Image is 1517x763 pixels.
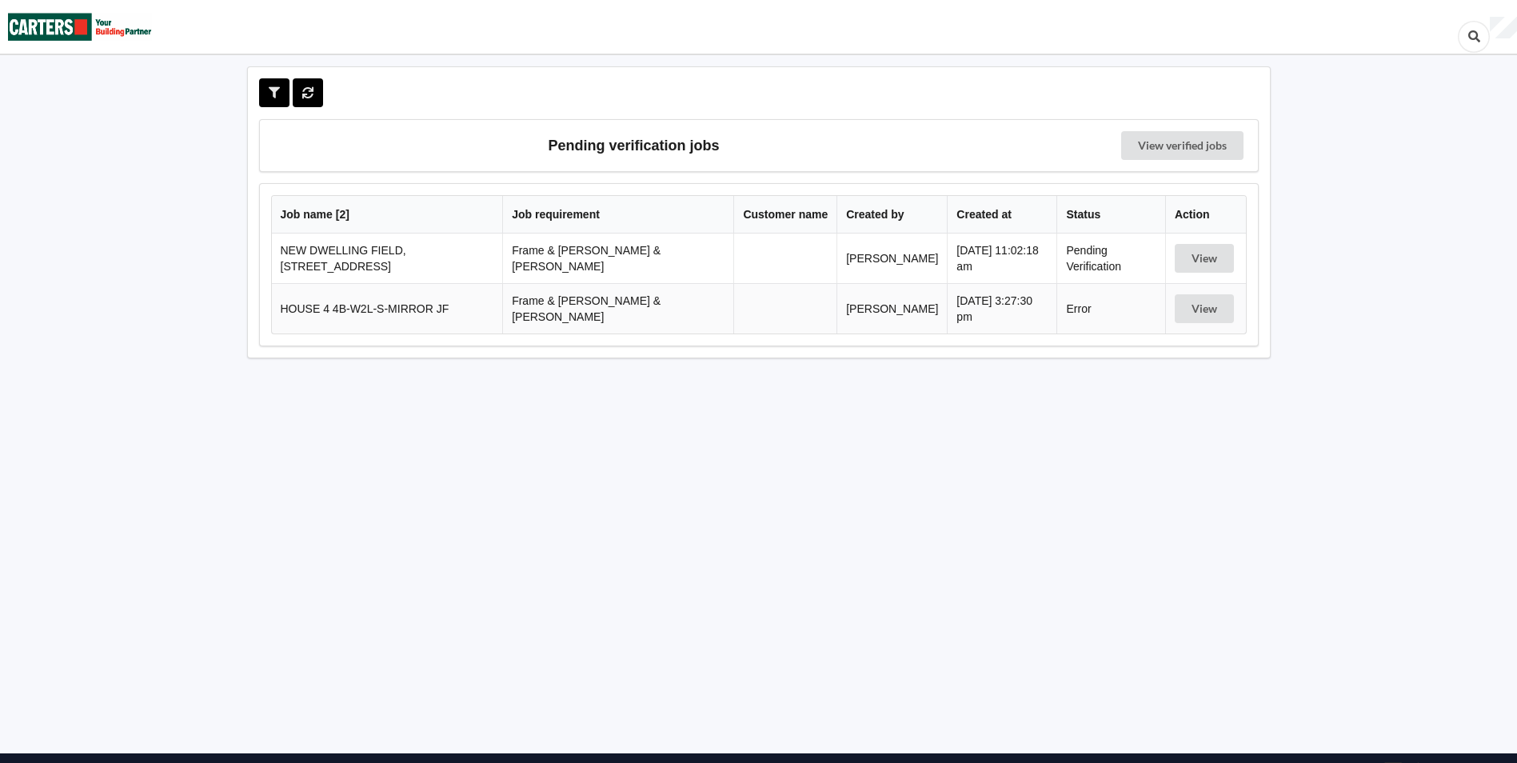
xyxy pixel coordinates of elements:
[272,196,503,234] th: Job name [ 2 ]
[836,283,947,334] td: [PERSON_NAME]
[272,283,503,334] td: HOUSE 4 4B-W2L-S-MIRROR JF
[1490,17,1517,39] div: User Profile
[947,283,1056,334] td: [DATE] 3:27:30 pm
[271,131,997,160] h3: Pending verification jobs
[272,234,503,283] td: NEW DWELLING FIELD, [STREET_ADDRESS]
[836,234,947,283] td: [PERSON_NAME]
[1121,131,1244,160] a: View verified jobs
[502,234,733,283] td: Frame & [PERSON_NAME] & [PERSON_NAME]
[1175,244,1234,273] button: View
[1175,252,1237,265] a: View
[502,196,733,234] th: Job requirement
[1165,196,1246,234] th: Action
[1175,294,1234,323] button: View
[1056,234,1164,283] td: Pending Verification
[733,196,836,234] th: Customer name
[836,196,947,234] th: Created by
[947,234,1056,283] td: [DATE] 11:02:18 am
[1175,302,1237,315] a: View
[502,283,733,334] td: Frame & [PERSON_NAME] & [PERSON_NAME]
[1056,283,1164,334] td: Error
[1056,196,1164,234] th: Status
[947,196,1056,234] th: Created at
[8,1,152,53] img: Carters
